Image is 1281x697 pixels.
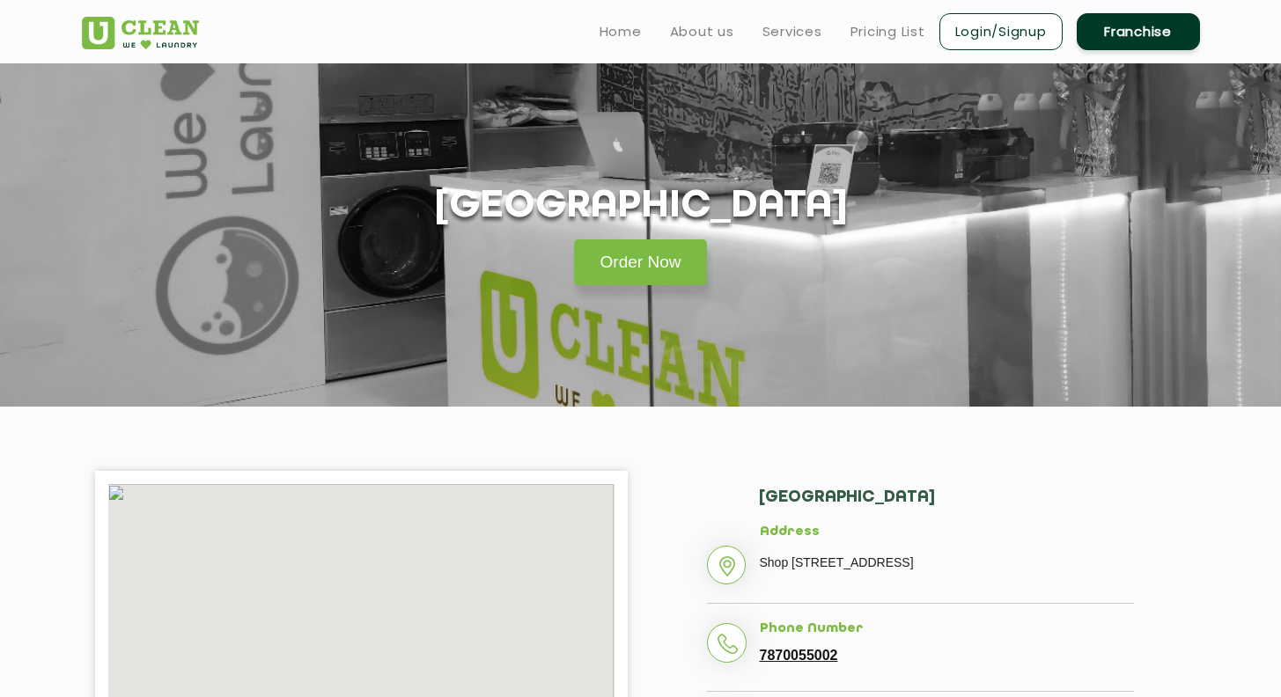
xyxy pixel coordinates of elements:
a: Franchise [1077,13,1200,50]
img: UClean Laundry and Dry Cleaning [82,17,199,49]
p: Shop [STREET_ADDRESS] [760,549,1134,576]
h5: Phone Number [760,621,1134,637]
h2: [GEOGRAPHIC_DATA] [758,488,1134,525]
a: 7870055002 [760,648,838,664]
a: About us [670,21,734,42]
a: Services [762,21,822,42]
a: Login/Signup [939,13,1063,50]
a: Order Now [574,239,708,285]
h1: [GEOGRAPHIC_DATA] [433,185,849,230]
a: Home [600,21,642,42]
h5: Address [760,525,1134,540]
a: Pricing List [850,21,925,42]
